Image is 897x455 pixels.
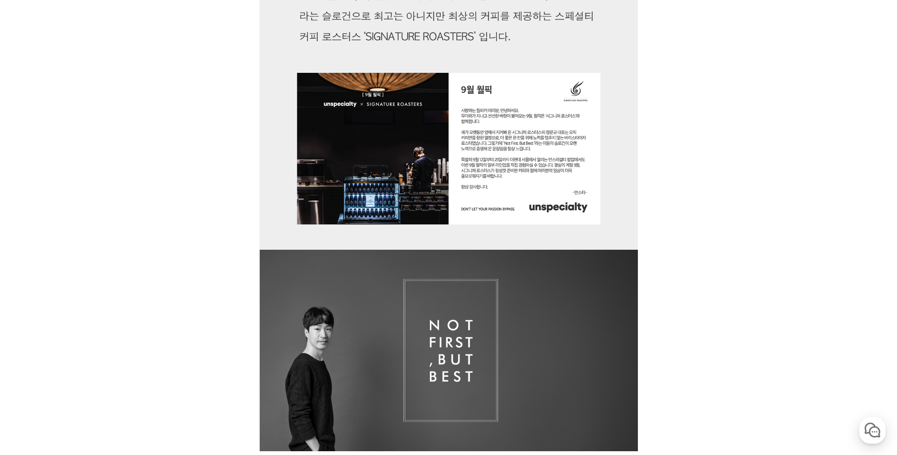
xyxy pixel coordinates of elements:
span: 홈 [30,314,35,322]
a: 설정 [122,300,182,324]
span: 설정 [146,314,157,322]
a: 대화 [62,300,122,324]
span: 대화 [87,315,98,322]
a: 홈 [3,300,62,324]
